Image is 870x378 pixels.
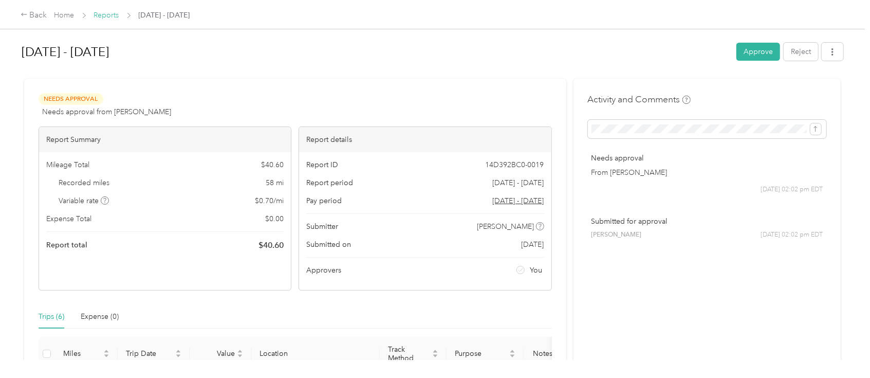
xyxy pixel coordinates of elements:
[432,353,438,359] span: caret-down
[524,337,562,371] th: Notes
[118,337,190,371] th: Trip Date
[493,195,544,206] span: Go to pay period
[591,153,823,164] p: Needs approval
[59,195,109,206] span: Variable rate
[761,185,823,194] span: [DATE] 02:02 pm EDT
[388,345,430,363] span: Track Method
[54,11,75,20] a: Home
[46,213,91,224] span: Expense Total
[812,320,870,378] iframe: Everlance-gr Chat Button Frame
[784,43,818,61] button: Reject
[103,353,109,359] span: caret-down
[39,311,64,322] div: Trips (6)
[255,195,284,206] span: $ 0.70 / mi
[299,127,551,152] div: Report details
[477,221,534,232] span: [PERSON_NAME]
[432,348,438,354] span: caret-up
[265,213,284,224] span: $ 0.00
[22,40,729,64] h1: Sep 22 - 28, 2025
[306,221,338,232] span: Submitter
[455,349,507,358] span: Purpose
[493,177,544,188] span: [DATE] - [DATE]
[380,337,447,371] th: Track Method
[522,239,544,250] span: [DATE]
[237,348,243,354] span: caret-up
[266,177,284,188] span: 58 mi
[509,348,515,354] span: caret-up
[175,348,181,354] span: caret-up
[306,195,342,206] span: Pay period
[21,9,47,22] div: Back
[46,240,87,250] span: Report total
[447,337,524,371] th: Purpose
[126,349,173,358] span: Trip Date
[55,337,118,371] th: Miles
[509,353,515,359] span: caret-down
[486,159,544,170] span: 14D392BC0-0019
[175,353,181,359] span: caret-down
[42,106,171,117] span: Needs approval from [PERSON_NAME]
[251,337,380,371] th: Location
[736,43,780,61] button: Approve
[530,265,542,276] span: You
[94,11,119,20] a: Reports
[63,349,101,358] span: Miles
[39,127,291,152] div: Report Summary
[306,239,351,250] span: Submitted on
[139,10,190,21] span: [DATE] - [DATE]
[190,337,251,371] th: Value
[306,177,353,188] span: Report period
[306,265,341,276] span: Approvers
[258,239,284,251] span: $ 40.60
[761,230,823,240] span: [DATE] 02:02 pm EDT
[306,159,338,170] span: Report ID
[46,159,89,170] span: Mileage Total
[237,353,243,359] span: caret-down
[588,93,691,106] h4: Activity and Comments
[198,349,235,358] span: Value
[591,216,823,227] p: Submitted for approval
[59,177,110,188] span: Recorded miles
[591,167,823,178] p: From [PERSON_NAME]
[591,230,642,240] span: [PERSON_NAME]
[81,311,119,322] div: Expense (0)
[103,348,109,354] span: caret-up
[261,159,284,170] span: $ 40.60
[39,93,103,105] span: Needs Approval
